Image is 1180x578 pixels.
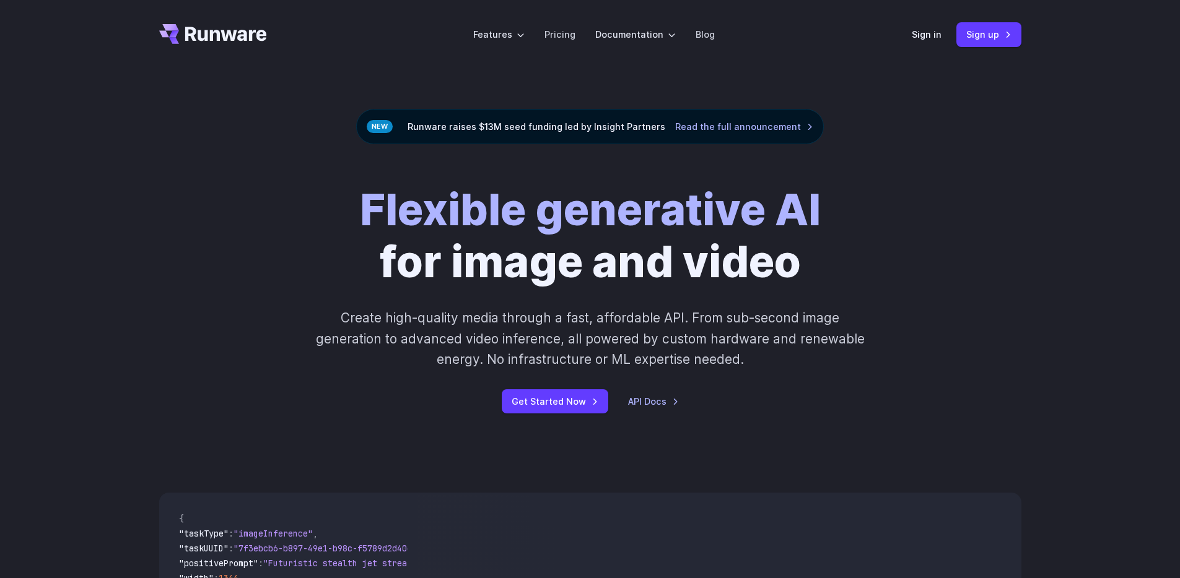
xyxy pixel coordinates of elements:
span: : [229,543,234,554]
span: : [258,558,263,569]
a: Sign up [956,22,1021,46]
label: Features [473,27,525,41]
a: Blog [696,27,715,41]
a: Sign in [912,27,942,41]
label: Documentation [595,27,676,41]
span: "taskType" [179,528,229,539]
span: , [313,528,318,539]
a: Read the full announcement [675,119,813,134]
p: Create high-quality media through a fast, affordable API. From sub-second image generation to adv... [314,308,866,369]
span: "positivePrompt" [179,558,258,569]
span: "7f3ebcb6-b897-49e1-b98c-f5789d2d40d7" [234,543,422,554]
strong: Flexible generative AI [360,183,821,236]
h1: for image and video [360,184,821,288]
span: "imageInference" [234,528,313,539]
a: Go to / [159,24,267,44]
span: "taskUUID" [179,543,229,554]
div: Runware raises $13M seed funding led by Insight Partners [356,109,824,144]
span: : [229,528,234,539]
a: Pricing [544,27,575,41]
a: Get Started Now [502,389,608,413]
span: "Futuristic stealth jet streaking through a neon-lit cityscape with glowing purple exhaust" [263,558,714,569]
span: { [179,513,184,524]
a: API Docs [628,394,679,408]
